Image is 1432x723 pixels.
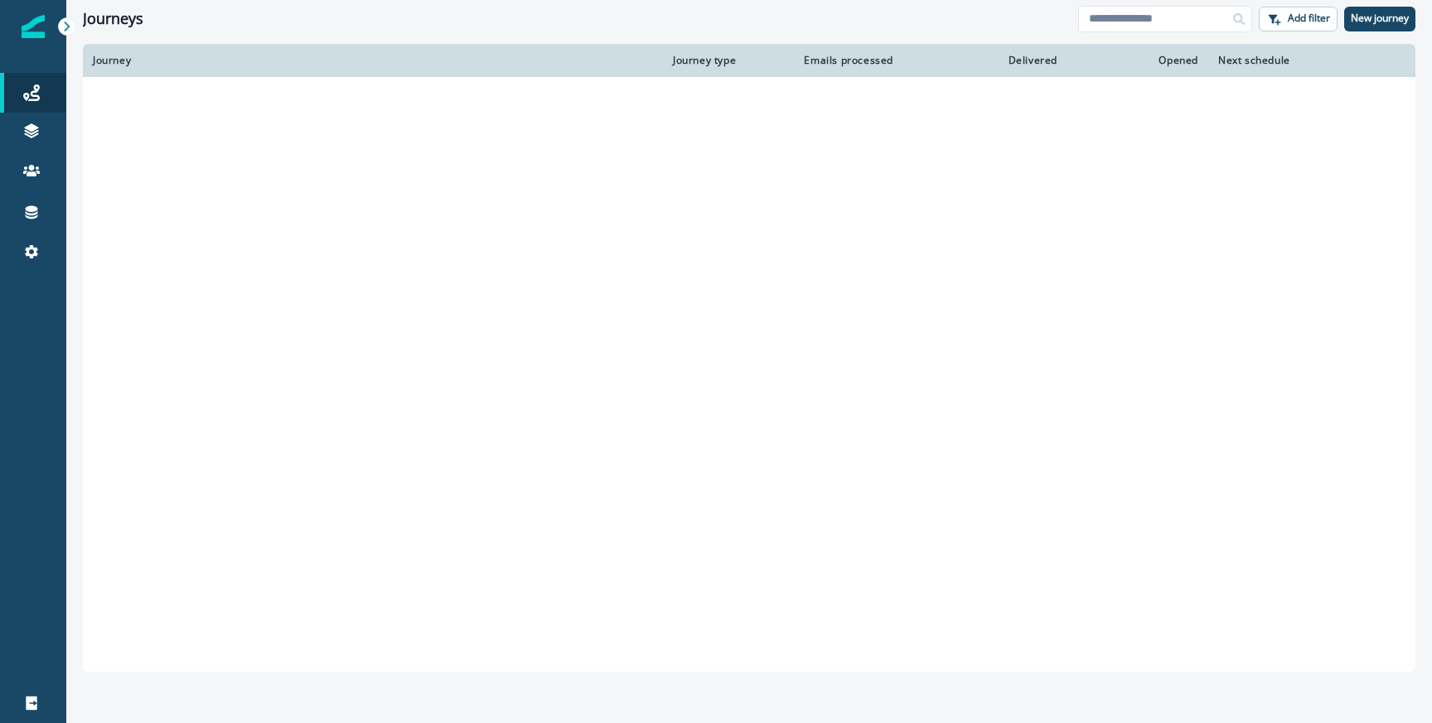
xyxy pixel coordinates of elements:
[83,10,143,28] h1: Journeys
[1288,12,1330,24] p: Add filter
[797,54,893,67] div: Emails processed
[1259,7,1338,31] button: Add filter
[1077,54,1198,67] div: Opened
[1344,7,1415,31] button: New journey
[673,54,777,67] div: Journey type
[1351,12,1409,24] p: New journey
[913,54,1057,67] div: Delivered
[22,15,45,38] img: Inflection
[93,54,653,67] div: Journey
[1218,54,1364,67] div: Next schedule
